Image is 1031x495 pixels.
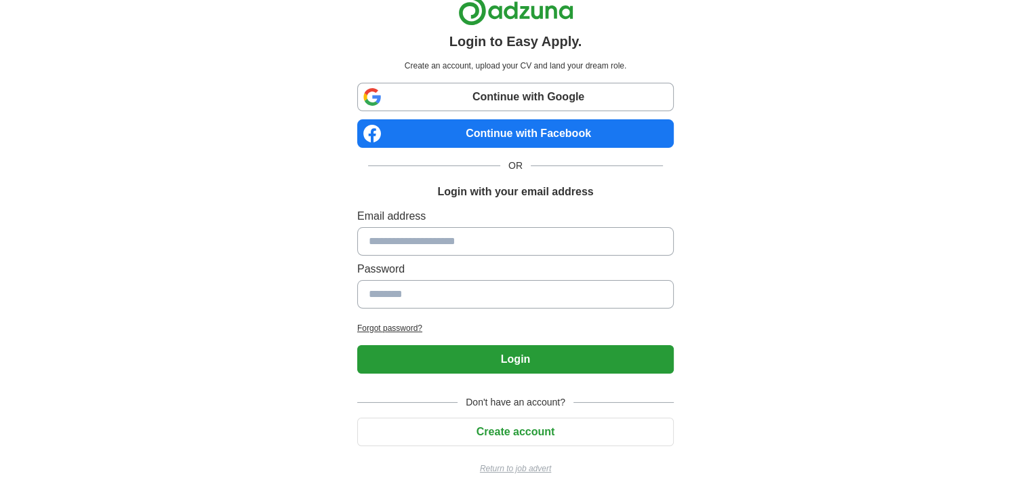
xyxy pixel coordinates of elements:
button: Login [357,345,674,374]
label: Password [357,261,674,277]
a: Continue with Google [357,83,674,111]
a: Forgot password? [357,322,674,334]
a: Create account [357,426,674,437]
button: Create account [357,418,674,446]
h1: Login with your email address [437,184,593,200]
span: OR [500,159,531,173]
label: Email address [357,208,674,224]
p: Create an account, upload your CV and land your dream role. [360,60,671,72]
a: Continue with Facebook [357,119,674,148]
span: Don't have an account? [458,395,573,410]
a: Return to job advert [357,462,674,475]
h1: Login to Easy Apply. [449,31,582,52]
